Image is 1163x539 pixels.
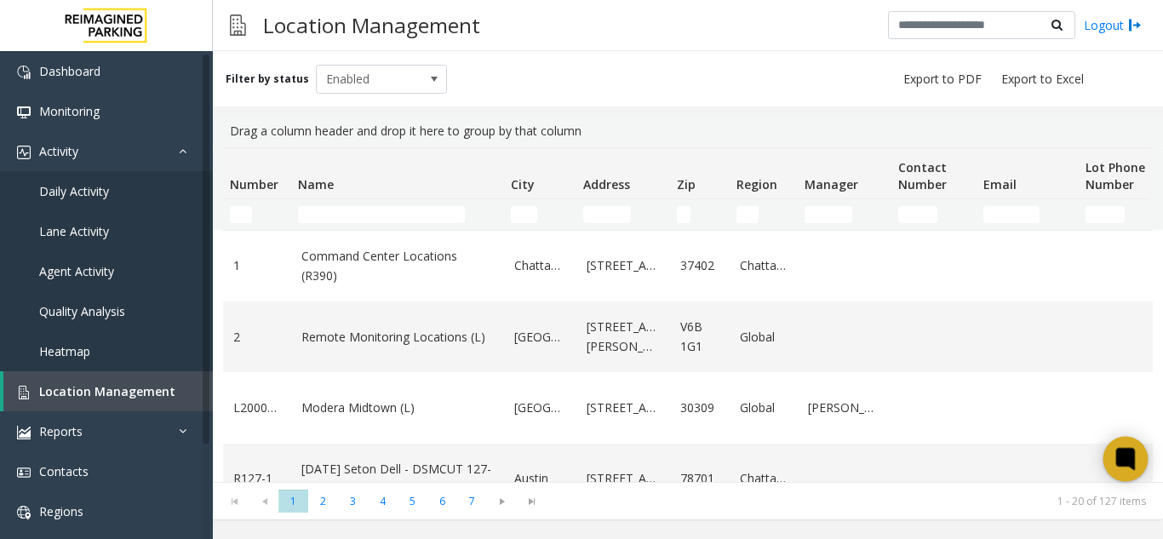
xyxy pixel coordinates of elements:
[17,66,31,79] img: 'icon'
[17,146,31,159] img: 'icon'
[39,303,125,319] span: Quality Analysis
[39,343,90,359] span: Heatmap
[514,256,566,275] a: Chattanooga
[994,67,1091,91] button: Export to Excel
[587,318,660,356] a: [STREET_ADDRESS][PERSON_NAME]
[39,143,78,159] span: Activity
[677,176,696,192] span: Zip
[583,206,631,223] input: Address Filter
[805,206,852,223] input: Manager Filter
[490,495,513,508] span: Go to the next page
[983,176,1017,192] span: Email
[898,206,937,223] input: Contact Number Filter
[798,199,891,230] td: Manager Filter
[576,199,670,230] td: Address Filter
[39,423,83,439] span: Reports
[677,206,690,223] input: Zip Filter
[17,426,31,439] img: 'icon'
[983,206,1040,223] input: Email Filter
[427,490,457,513] span: Page 6
[3,371,213,411] a: Location Management
[39,503,83,519] span: Regions
[740,256,788,275] a: Chattanooga
[903,71,982,88] span: Export to PDF
[504,199,576,230] td: City Filter
[230,206,252,223] input: Number Filter
[338,490,368,513] span: Page 3
[17,506,31,519] img: 'icon'
[308,490,338,513] span: Page 2
[587,399,660,417] a: [STREET_ADDRESS]
[1128,16,1142,34] img: logout
[457,490,487,513] span: Page 7
[670,199,730,230] td: Zip Filter
[583,176,630,192] span: Address
[897,67,988,91] button: Export to PDF
[301,247,494,285] a: Command Center Locations (R390)
[517,490,547,513] span: Go to the last page
[39,383,175,399] span: Location Management
[680,399,719,417] a: 30309
[736,206,759,223] input: Region Filter
[514,399,566,417] a: [GEOGRAPHIC_DATA]
[230,176,278,192] span: Number
[233,469,281,488] a: R127-1
[17,106,31,119] img: 'icon'
[1084,16,1142,34] a: Logout
[514,469,566,488] a: Austin
[233,328,281,347] a: 2
[230,4,246,46] img: pageIcon
[740,469,788,488] a: Chattanooga
[511,206,537,223] input: City Filter
[977,199,1079,230] td: Email Filter
[39,63,100,79] span: Dashboard
[226,72,309,87] label: Filter by status
[298,206,465,223] input: Name Filter
[213,147,1163,482] div: Data table
[291,199,504,230] td: Name Filter
[511,176,535,192] span: City
[487,490,517,513] span: Go to the next page
[898,159,947,192] span: Contact Number
[233,399,281,417] a: L20000500
[587,469,660,488] a: [STREET_ADDRESS]
[398,490,427,513] span: Page 5
[1086,159,1145,192] span: Lot Phone Number
[680,256,719,275] a: 37402
[808,399,881,417] a: [PERSON_NAME]
[223,115,1153,147] div: Drag a column header and drop it here to group by that column
[736,176,777,192] span: Region
[368,490,398,513] span: Page 4
[587,256,660,275] a: [STREET_ADDRESS]
[317,66,421,93] span: Enabled
[233,256,281,275] a: 1
[301,460,494,498] a: [DATE] Seton Dell - DSMCUT 127-51 (R390)
[1001,71,1084,88] span: Export to Excel
[1086,206,1125,223] input: Lot Phone Number Filter
[514,328,566,347] a: [GEOGRAPHIC_DATA]
[278,490,308,513] span: Page 1
[301,328,494,347] a: Remote Monitoring Locations (L)
[39,463,89,479] span: Contacts
[17,466,31,479] img: 'icon'
[520,495,543,508] span: Go to the last page
[301,399,494,417] a: Modera Midtown (L)
[680,318,719,356] a: V6B 1G1
[740,328,788,347] a: Global
[891,199,977,230] td: Contact Number Filter
[805,176,858,192] span: Manager
[298,176,334,192] span: Name
[39,103,100,119] span: Monitoring
[730,199,798,230] td: Region Filter
[39,263,114,279] span: Agent Activity
[223,199,291,230] td: Number Filter
[740,399,788,417] a: Global
[557,494,1146,508] kendo-pager-info: 1 - 20 of 127 items
[680,469,719,488] a: 78701
[17,386,31,399] img: 'icon'
[39,223,109,239] span: Lane Activity
[39,183,109,199] span: Daily Activity
[255,4,489,46] h3: Location Management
